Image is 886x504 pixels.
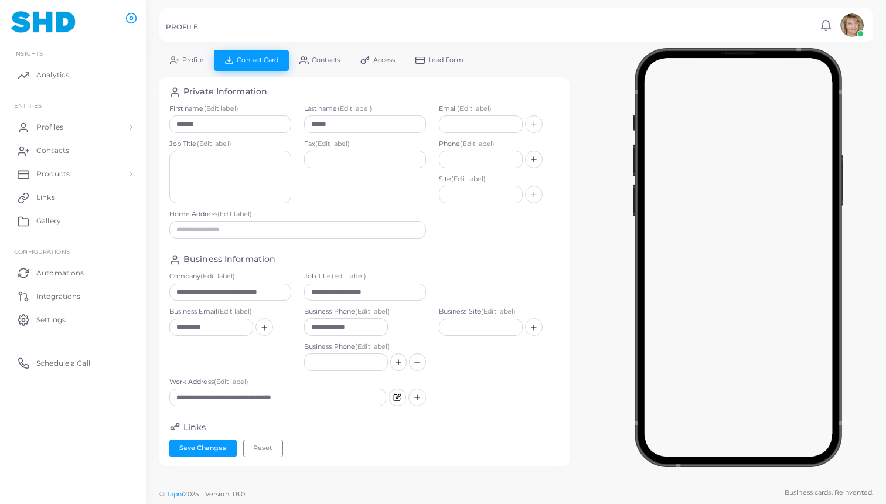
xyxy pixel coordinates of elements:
[304,272,426,281] label: Job Title
[312,57,340,63] span: Contacts
[36,216,61,226] span: Gallery
[36,169,70,179] span: Products
[837,13,867,37] a: avatar
[439,307,561,316] label: Business Site
[36,122,63,132] span: Profiles
[36,291,80,302] span: Integrations
[200,272,235,280] span: (Edit label)
[183,254,275,265] h4: Business Information
[457,104,492,113] span: (Edit label)
[183,87,267,98] h4: Private Information
[338,104,372,113] span: (Edit label)
[332,272,366,280] span: (Edit label)
[304,342,426,352] label: Business Phone
[217,307,252,315] span: (Edit label)
[217,210,252,218] span: (Edit label)
[355,307,390,315] span: (Edit label)
[9,139,138,162] a: Contacts
[373,57,396,63] span: Access
[169,139,291,149] label: Job Title
[428,57,464,63] span: Lead Form
[197,139,231,148] span: (Edit label)
[439,104,561,114] label: Email
[9,261,138,284] a: Automations
[9,115,138,139] a: Profiles
[237,57,278,63] span: Contact Card
[9,351,138,374] a: Schedule a Call
[315,139,350,148] span: (Edit label)
[169,210,426,219] label: Home Address
[9,186,138,209] a: Links
[214,377,248,386] span: (Edit label)
[9,284,138,308] a: Integrations
[182,57,204,63] span: Profile
[9,308,138,331] a: Settings
[14,248,70,255] span: Configurations
[36,192,55,203] span: Links
[785,488,873,498] span: Business cards. Reinvented.
[36,268,84,278] span: Automations
[439,139,561,149] label: Phone
[169,272,291,281] label: Company
[169,104,291,114] label: First name
[204,104,238,113] span: (Edit label)
[9,162,138,186] a: Products
[169,440,237,457] button: Save Changes
[169,377,386,387] label: Work Address
[243,440,283,457] button: Reset
[460,139,495,148] span: (Edit label)
[9,63,138,87] a: Analytics
[840,13,864,37] img: avatar
[355,342,390,350] span: (Edit label)
[166,490,184,498] a: Tapni
[304,139,426,149] label: Fax
[451,175,486,183] span: (Edit label)
[304,307,426,316] label: Business Phone
[14,102,42,109] span: ENTITIES
[159,489,245,499] span: ©
[9,209,138,233] a: Gallery
[166,23,198,31] h5: PROFILE
[183,423,206,434] h4: Links
[183,489,198,499] span: 2025
[11,11,76,33] img: logo
[36,70,69,80] span: Analytics
[439,175,561,184] label: Site
[481,307,516,315] span: (Edit label)
[36,358,90,369] span: Schedule a Call
[304,104,426,114] label: Last name
[36,315,66,325] span: Settings
[205,490,246,498] span: Version: 1.8.0
[633,48,843,467] img: phone-mock.b55596b7.png
[14,50,43,57] span: INSIGHTS
[169,307,291,316] label: Business Email
[36,145,69,156] span: Contacts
